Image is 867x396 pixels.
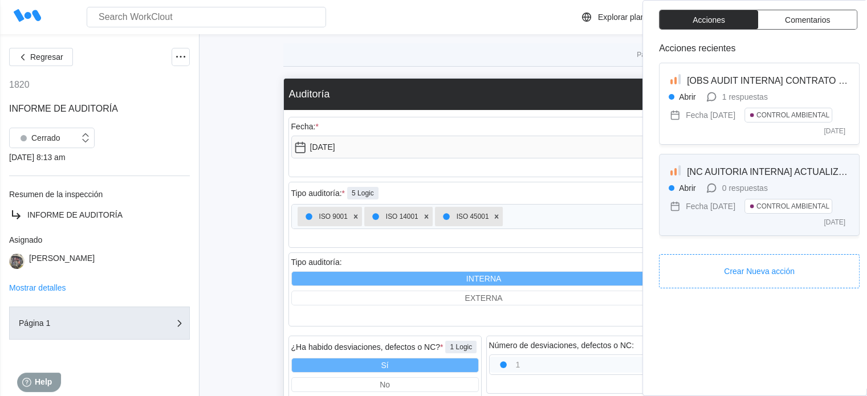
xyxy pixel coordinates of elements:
[756,111,829,119] div: CONTROL AMBIENTAL
[824,218,845,226] div: [DATE]
[722,92,768,101] div: 1 respuestas
[9,80,30,90] div: 1820
[291,189,345,198] div: Tipo auditoría:
[381,361,388,370] div: Sí
[29,254,95,269] div: [PERSON_NAME]
[686,202,735,211] div: Fecha [DATE]
[30,53,63,61] span: Regresar
[9,153,190,162] div: [DATE] 8:13 am
[758,10,857,29] button: Comentarios
[659,63,860,145] a: [OBS AUDIT INTERNA] CONTRATO RESIDUOS CÁPSULAS CAFEAbrir1 respuestasFecha [DATE]CONTROL AMBIENTAL...
[9,208,190,222] a: INFORME DE AUDITORÍA
[9,104,118,113] span: INFORME DE AUDITORÍA
[15,130,60,146] div: Cerrado
[466,274,501,283] div: INTERNA
[291,136,677,158] input: Seleccionar fecha
[9,190,190,199] div: Resumen de la inspección
[679,92,696,101] div: Abrir
[636,51,664,59] div: Página 1
[724,267,795,275] span: Crear Nueva acción
[445,341,477,353] div: 1 Logic
[598,13,661,22] div: Explorar plantillas
[87,7,326,27] input: Search WorkClout
[659,254,860,288] button: Crear Nueva acción
[489,341,634,350] div: Número de desviaciones, defectos o NC:
[686,111,735,120] div: Fecha [DATE]
[660,10,758,29] button: Acciones
[380,380,390,389] div: No
[291,258,342,267] div: Tipo auditoría:
[347,187,378,199] div: 5 Logic
[693,16,725,24] span: Acciones
[289,88,330,100] div: Auditoría
[722,183,768,193] div: 0 respuestas
[9,307,190,340] button: Página 1
[27,210,123,219] span: INFORME DE AUDITORÍA
[9,235,190,244] div: Asignado
[659,43,860,54] div: Acciones recientes
[756,202,829,210] div: CONTROL AMBIENTAL
[824,127,845,135] div: [DATE]
[679,183,696,193] div: Abrir
[9,254,25,269] img: 2f847459-28ef-4a61-85e4-954d408df519.jpg
[9,284,66,292] button: Mostrar detalles
[785,16,830,24] span: Comentarios
[580,10,698,24] a: Explorar plantillas
[291,122,319,131] div: Fecha:
[291,342,443,352] div: ¿Ha habido desviaciones, defectos o NC?
[465,293,502,303] div: EXTERNA
[9,48,73,66] button: Regresar
[19,319,133,327] div: Página 1
[659,154,860,236] a: [NC AUITORIA INTERNA] ACTUALIZACIÓN ASPECTOS AMBIENTALESAbrir0 respuestasFecha [DATE]CONTROL AMBI...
